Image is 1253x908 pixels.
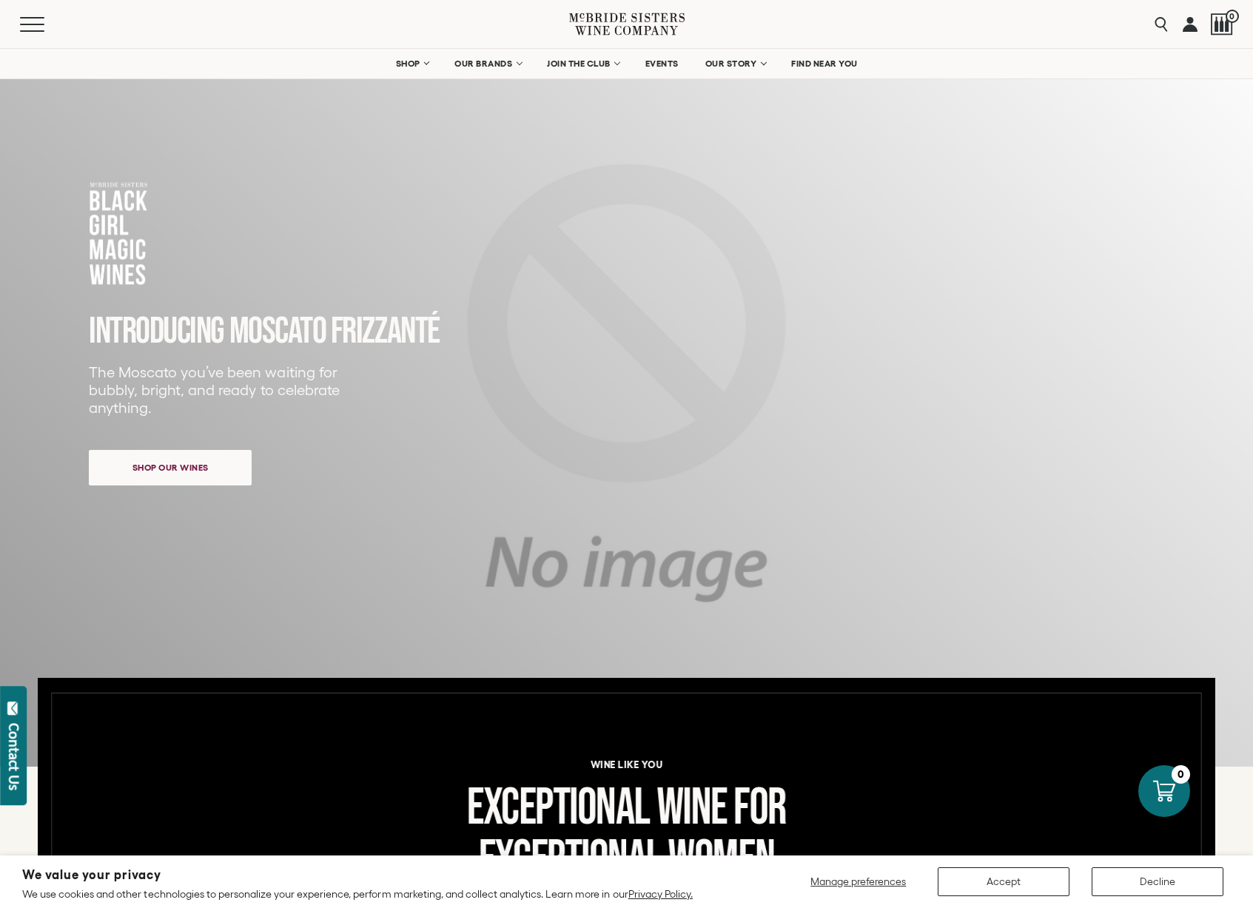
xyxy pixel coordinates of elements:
a: SHOP [386,49,437,78]
span: Shop our wines [107,453,235,482]
span: Manage preferences [810,875,906,887]
a: FIND NEAR YOU [782,49,867,78]
a: EVENTS [636,49,688,78]
h6: wine like you [80,759,1172,770]
span: Wine [656,777,727,839]
span: OUR STORY [705,58,757,69]
button: Decline [1092,867,1223,896]
a: Shop our wines [89,450,252,485]
button: Mobile Menu Trigger [20,17,73,32]
a: JOIN THE CLUB [537,49,628,78]
div: Contact Us [7,723,21,790]
span: for [733,777,786,839]
span: JOIN THE CLUB [547,58,611,69]
button: Accept [938,867,1069,896]
a: OUR BRANDS [445,49,530,78]
span: Women [668,829,775,891]
span: FIND NEAR YOU [791,58,858,69]
h2: We value your privacy [22,869,693,881]
div: 0 [1172,765,1190,784]
span: Exceptional [467,777,650,839]
span: INTRODUCING [89,309,224,354]
p: We use cookies and other technologies to personalize your experience, perform marketing, and coll... [22,887,693,901]
a: OUR STORY [696,49,775,78]
span: FRIZZANTé [331,309,440,354]
p: The Moscato you’ve been waiting for bubbly, bright, and ready to celebrate anything. [89,363,349,417]
span: OUR BRANDS [454,58,512,69]
span: 0 [1226,10,1239,23]
span: SHOP [395,58,420,69]
span: Exceptional [479,829,662,891]
span: MOSCATO [229,309,326,354]
span: EVENTS [645,58,679,69]
button: Manage preferences [802,867,916,896]
a: Privacy Policy. [628,888,693,900]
